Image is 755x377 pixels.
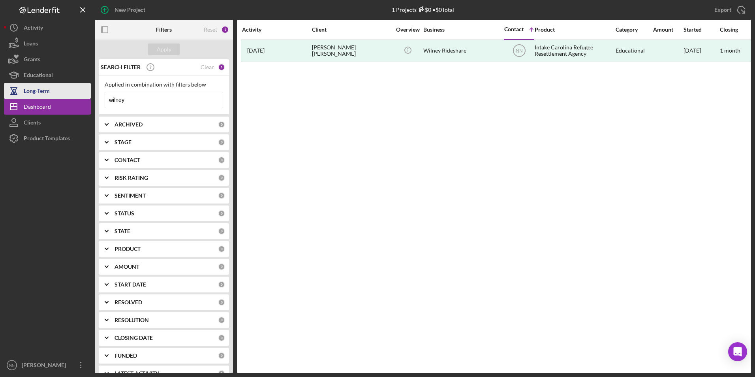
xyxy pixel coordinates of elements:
[24,51,40,69] div: Grants
[218,174,225,181] div: 0
[24,36,38,53] div: Loans
[24,115,41,132] div: Clients
[4,115,91,130] button: Clients
[535,40,614,61] div: Intake Carolina Refugee Resettlement Agency
[218,281,225,288] div: 0
[392,6,454,13] div: 1 Projects • $0 Total
[218,370,225,377] div: 0
[218,210,225,217] div: 0
[201,64,214,70] div: Clear
[653,26,683,33] div: Amount
[115,121,143,128] b: ARCHIVED
[115,246,141,252] b: PRODUCT
[115,335,153,341] b: CLOSING DATE
[156,26,172,33] b: Filters
[4,130,91,146] button: Product Templates
[4,51,91,67] button: Grants
[4,67,91,83] button: Educational
[115,157,140,163] b: CONTACT
[115,192,146,199] b: SENTIMENT
[115,139,131,145] b: STAGE
[24,83,50,101] div: Long-Term
[24,67,53,85] div: Educational
[728,342,747,361] div: Open Intercom Messenger
[242,26,311,33] div: Activity
[218,121,225,128] div: 0
[24,99,51,117] div: Dashboard
[4,36,91,51] button: Loans
[218,228,225,235] div: 0
[706,2,751,18] button: Export
[423,40,502,61] div: Wilney Rideshare
[4,357,91,373] button: NN[PERSON_NAME]
[115,299,142,305] b: RESOLVED
[720,47,740,54] time: 1 month
[218,334,225,341] div: 0
[4,83,91,99] button: Long-Term
[148,43,180,55] button: Apply
[115,370,159,377] b: LATEST ACTIVITY
[4,99,91,115] button: Dashboard
[393,26,423,33] div: Overview
[9,363,15,368] text: NN
[105,81,223,88] div: Applied in combination with filters below
[115,175,148,181] b: RISK RATING
[417,6,431,13] div: $0
[218,263,225,270] div: 0
[115,2,145,18] div: New Project
[218,64,225,71] div: 1
[218,156,225,164] div: 0
[115,352,137,359] b: FUNDED
[516,48,522,54] text: NN
[218,317,225,324] div: 0
[24,20,43,38] div: Activity
[24,130,70,148] div: Product Templates
[423,26,502,33] div: Business
[115,210,134,217] b: STATUS
[115,264,139,270] b: AMOUNT
[115,281,146,288] b: START DATE
[95,2,153,18] button: New Project
[218,299,225,306] div: 0
[616,40,652,61] div: Educational
[101,64,141,70] b: SEARCH FILTER
[204,26,217,33] div: Reset
[684,26,719,33] div: Started
[616,26,652,33] div: Category
[221,26,229,34] div: 1
[312,26,391,33] div: Client
[20,357,71,375] div: [PERSON_NAME]
[115,317,149,323] b: RESOLUTION
[684,40,719,61] div: [DATE]
[115,228,130,234] b: STATE
[535,26,614,33] div: Product
[312,40,391,61] div: [PERSON_NAME] [PERSON_NAME]
[157,43,171,55] div: Apply
[218,245,225,253] div: 0
[4,20,91,36] button: Activity
[218,352,225,359] div: 0
[218,192,225,199] div: 0
[218,139,225,146] div: 0
[247,47,265,54] time: 2025-09-30 19:52
[714,2,731,18] div: Export
[504,26,524,32] div: Contact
